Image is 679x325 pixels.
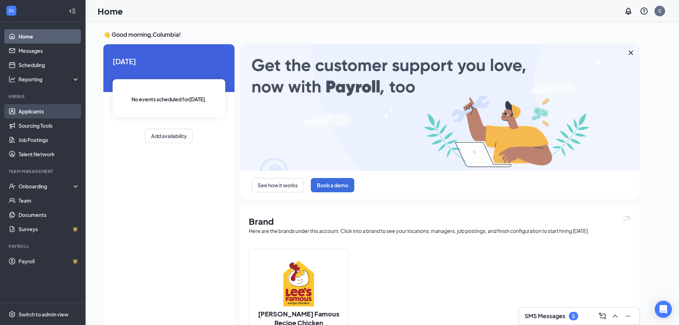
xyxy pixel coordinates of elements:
svg: WorkstreamLogo [8,7,15,14]
button: Minimize [622,310,634,322]
a: Messages [19,44,79,58]
svg: ComposeMessage [598,312,607,320]
div: C [658,8,662,14]
svg: Notifications [624,7,633,15]
svg: ChevronUp [611,312,619,320]
a: Team [19,193,79,208]
a: Scheduling [19,58,79,72]
svg: Settings [9,311,16,318]
h3: SMS Messages [525,312,565,320]
svg: Analysis [9,76,16,83]
button: Book a demo [311,178,354,192]
a: Home [19,29,79,44]
div: Switch to admin view [19,311,68,318]
button: ComposeMessage [597,310,608,322]
span: [DATE] [113,56,225,67]
h3: 👋 Good morning, Columbia ! [103,31,639,39]
img: open.6027fd2a22e1237b5b06.svg [622,215,631,223]
img: payroll-large.gif [240,44,639,171]
svg: UserCheck [9,183,16,190]
button: See how it works [252,178,304,192]
a: PayrollCrown [19,254,79,268]
div: Reporting [19,76,80,83]
div: Here are the brands under this account. Click into a brand to see your locations, managers, job p... [249,227,631,234]
a: Applicants [19,104,79,118]
div: Hiring [9,93,78,100]
a: Talent Network [19,147,79,161]
div: 5 [572,313,575,319]
h1: Home [98,5,123,17]
svg: QuestionInfo [640,7,648,15]
svg: Minimize [624,312,632,320]
img: Lee's Famous Recipe Chicken [276,261,322,306]
div: Team Management [9,168,78,174]
a: Sourcing Tools [19,118,79,133]
svg: Cross [627,49,635,57]
a: Job Postings [19,133,79,147]
svg: Collapse [69,7,76,15]
button: ChevronUp [609,310,621,322]
div: Open Intercom Messenger [655,301,672,318]
h1: Brand [249,215,631,227]
a: Documents [19,208,79,222]
div: Onboarding [19,183,73,190]
button: Add availability [145,129,193,143]
span: No events scheduled for [DATE] . [132,95,207,103]
div: Payroll [9,243,78,249]
a: SurveysCrown [19,222,79,236]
